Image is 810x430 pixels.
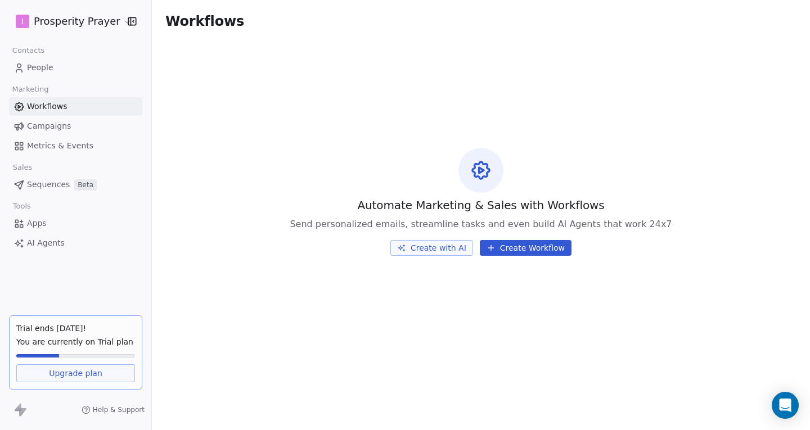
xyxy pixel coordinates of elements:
[357,197,604,213] span: Automate Marketing & Sales with Workflows
[9,214,142,233] a: Apps
[34,14,120,29] span: Prosperity Prayer
[93,405,145,414] span: Help & Support
[9,117,142,135] a: Campaigns
[9,58,142,77] a: People
[7,81,53,98] span: Marketing
[8,159,37,176] span: Sales
[27,237,65,249] span: AI Agents
[16,323,135,334] div: Trial ends [DATE]!
[27,179,70,191] span: Sequences
[165,13,244,29] span: Workflows
[772,392,799,419] div: Open Intercom Messenger
[480,240,571,256] button: Create Workflow
[290,218,672,231] span: Send personalized emails, streamline tasks and even build AI Agents that work 24x7
[7,42,49,59] span: Contacts
[9,97,142,116] a: Workflows
[13,12,120,31] button: IProsperity Prayer
[27,140,93,152] span: Metrics & Events
[16,336,135,347] span: You are currently on Trial plan
[9,137,142,155] a: Metrics & Events
[74,179,97,191] span: Beta
[27,101,67,112] span: Workflows
[9,175,142,194] a: SequencesBeta
[8,198,35,215] span: Tools
[49,368,102,379] span: Upgrade plan
[9,234,142,252] a: AI Agents
[16,364,135,382] a: Upgrade plan
[390,240,473,256] button: Create with AI
[27,62,53,74] span: People
[21,16,24,27] span: I
[27,120,71,132] span: Campaigns
[82,405,145,414] a: Help & Support
[27,218,47,229] span: Apps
